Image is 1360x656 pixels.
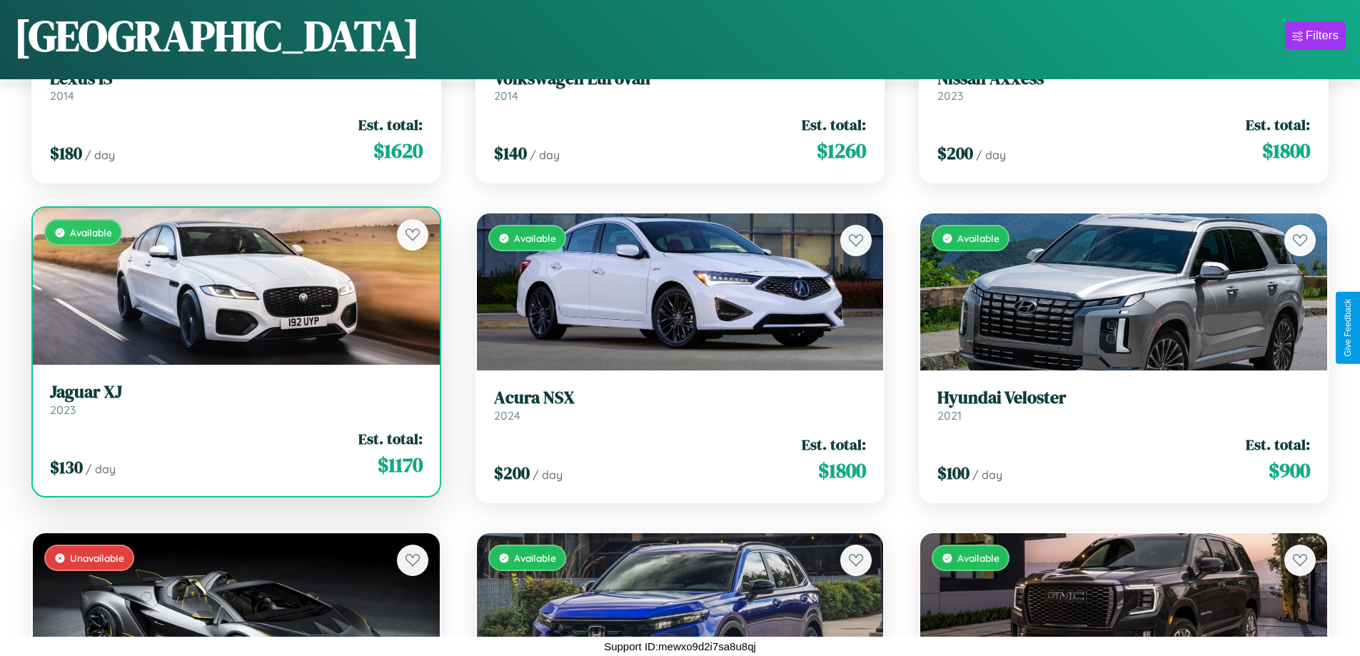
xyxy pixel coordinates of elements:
[937,141,973,165] span: $ 200
[530,148,560,162] span: / day
[494,69,867,89] h3: Volkswagen EuroVan
[494,408,520,423] span: 2024
[818,456,866,485] span: $ 1800
[50,89,74,103] span: 2014
[1306,29,1339,43] div: Filters
[802,434,866,455] span: Est. total:
[494,461,530,485] span: $ 200
[604,637,756,656] p: Support ID: mewxo9d2i7sa8u8qj
[1285,21,1346,50] button: Filters
[976,148,1006,162] span: / day
[50,382,423,417] a: Jaguar XJ2023
[494,141,527,165] span: $ 140
[358,114,423,135] span: Est. total:
[85,148,115,162] span: / day
[70,552,124,564] span: Unavailable
[14,6,420,65] h1: [GEOGRAPHIC_DATA]
[86,462,116,476] span: / day
[373,136,423,165] span: $ 1620
[937,408,962,423] span: 2021
[937,89,963,103] span: 2023
[957,232,999,244] span: Available
[937,388,1310,408] h3: Hyundai Veloster
[494,388,867,423] a: Acura NSX2024
[514,552,556,564] span: Available
[514,232,556,244] span: Available
[937,461,969,485] span: $ 100
[50,455,83,479] span: $ 130
[817,136,866,165] span: $ 1260
[50,382,423,403] h3: Jaguar XJ
[494,89,518,103] span: 2014
[1269,456,1310,485] span: $ 900
[533,468,563,482] span: / day
[50,69,423,89] h3: Lexus IS
[1262,136,1310,165] span: $ 1800
[957,552,999,564] span: Available
[937,388,1310,423] a: Hyundai Veloster2021
[972,468,1002,482] span: / day
[937,69,1310,89] h3: Nissan Axxess
[1246,434,1310,455] span: Est. total:
[802,114,866,135] span: Est. total:
[358,428,423,449] span: Est. total:
[378,450,423,479] span: $ 1170
[937,69,1310,104] a: Nissan Axxess2023
[494,388,867,408] h3: Acura NSX
[1343,299,1353,357] div: Give Feedback
[494,69,867,104] a: Volkswagen EuroVan2014
[70,226,112,238] span: Available
[50,403,76,417] span: 2023
[50,141,82,165] span: $ 180
[1246,114,1310,135] span: Est. total:
[50,69,423,104] a: Lexus IS2014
